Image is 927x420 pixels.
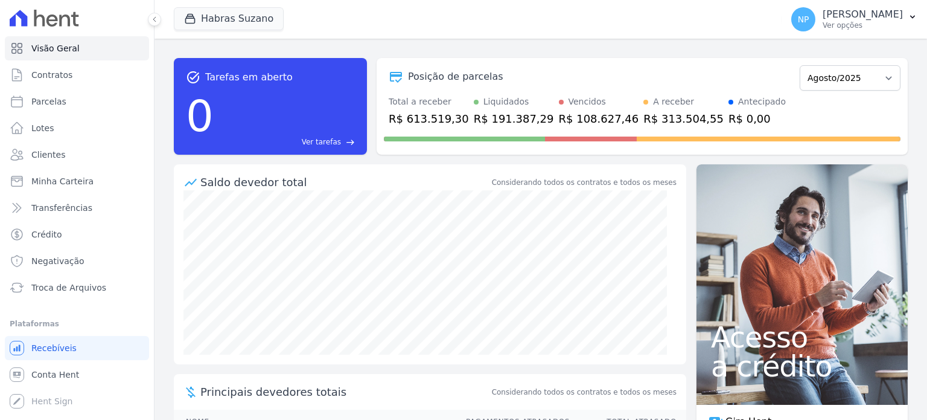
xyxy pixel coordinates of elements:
[408,69,503,84] div: Posição de parcelas
[10,317,144,331] div: Plataformas
[31,69,72,81] span: Contratos
[653,95,694,108] div: A receber
[492,387,677,398] span: Considerando todos os contratos e todos os meses
[823,8,903,21] p: [PERSON_NAME]
[711,323,893,352] span: Acesso
[302,137,341,147] span: Ver tarefas
[474,111,554,127] div: R$ 191.387,29
[31,255,84,267] span: Negativação
[782,2,927,36] button: NP [PERSON_NAME] Ver opções
[5,63,149,87] a: Contratos
[205,70,293,85] span: Tarefas em aberto
[569,95,606,108] div: Vencidos
[200,174,489,190] div: Saldo devedor total
[346,138,355,147] span: east
[483,95,529,108] div: Liquidados
[559,111,639,127] div: R$ 108.627,46
[5,276,149,300] a: Troca de Arquivos
[389,95,469,108] div: Total a receber
[389,111,469,127] div: R$ 613.519,30
[5,249,149,273] a: Negativação
[643,111,724,127] div: R$ 313.504,55
[31,228,62,241] span: Crédito
[31,95,66,108] span: Parcelas
[31,282,106,294] span: Troca de Arquivos
[738,95,786,108] div: Antecipado
[31,42,80,54] span: Visão Geral
[200,384,489,400] span: Principais devedores totais
[5,336,149,360] a: Recebíveis
[31,369,79,381] span: Conta Hent
[31,342,77,354] span: Recebíveis
[5,36,149,60] a: Visão Geral
[31,149,65,161] span: Clientes
[186,70,200,85] span: task_alt
[5,143,149,167] a: Clientes
[5,89,149,114] a: Parcelas
[31,202,92,214] span: Transferências
[5,169,149,193] a: Minha Carteira
[5,222,149,247] a: Crédito
[5,196,149,220] a: Transferências
[218,137,355,147] a: Ver tarefas east
[5,363,149,387] a: Conta Hent
[798,15,809,24] span: NP
[5,116,149,140] a: Lotes
[823,21,903,30] p: Ver opções
[711,352,893,381] span: a crédito
[186,85,214,147] div: 0
[492,177,677,188] div: Considerando todos os contratos e todos os meses
[174,7,284,30] button: Habras Suzano
[728,111,786,127] div: R$ 0,00
[31,175,94,187] span: Minha Carteira
[31,122,54,134] span: Lotes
